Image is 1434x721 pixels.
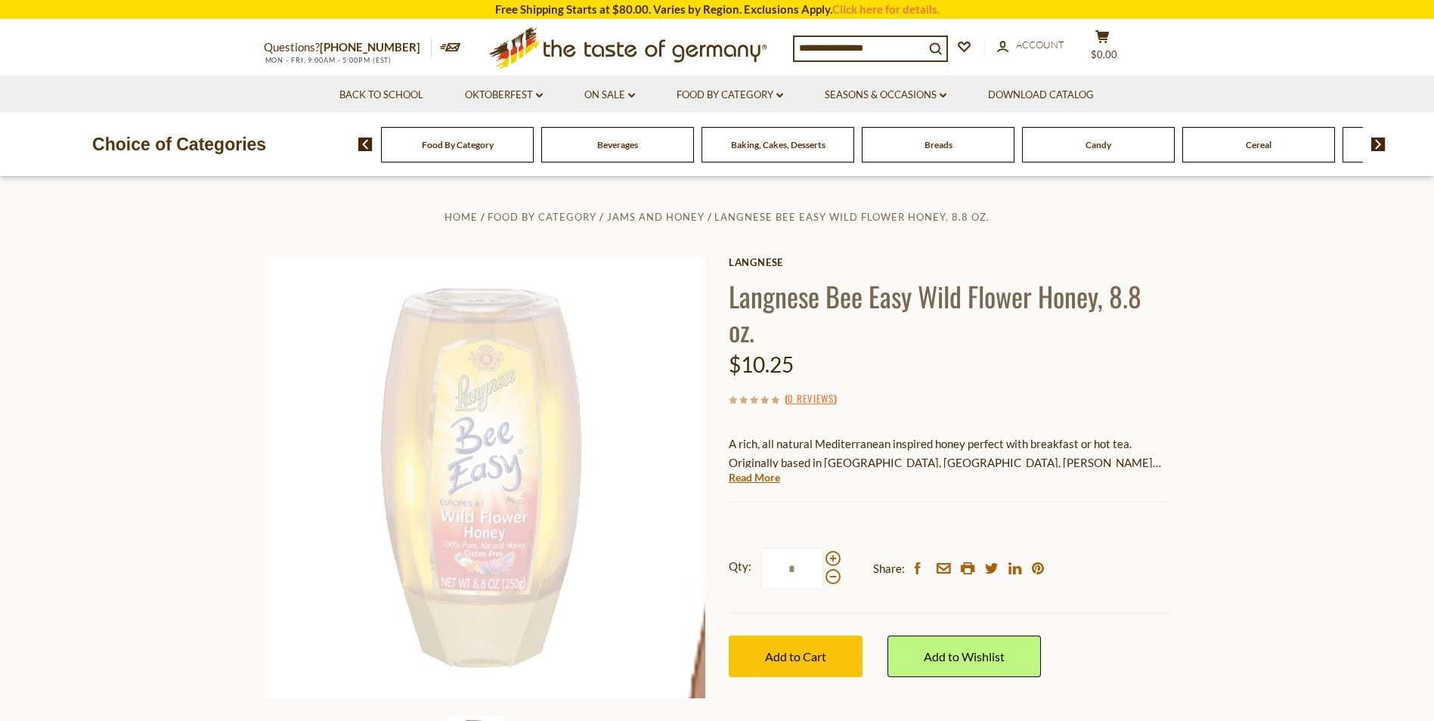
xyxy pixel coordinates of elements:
[1080,29,1126,67] button: $0.00
[339,87,423,104] a: Back to School
[607,211,705,223] a: Jams and Honey
[997,37,1064,54] a: Account
[1371,138,1386,151] img: next arrow
[465,87,543,104] a: Oktoberfest
[729,437,1161,507] span: A rich, all natural Mediterranean inspired honey perfect with breakfast or hot tea. Originally ba...
[444,211,478,223] a: Home
[1086,139,1111,150] a: Candy
[422,139,494,150] a: Food By Category
[731,139,825,150] a: Baking, Cakes, Desserts
[761,548,823,589] input: Qty:
[714,211,990,223] a: Langnese Bee Easy Wild Flower Honey, 8.8 oz.
[1246,139,1271,150] a: Cereal
[729,256,1171,268] a: Langnese
[584,87,635,104] a: On Sale
[988,87,1094,104] a: Download Catalog
[1091,48,1117,60] span: $0.00
[887,636,1041,677] a: Add to Wishlist
[729,279,1171,347] h1: Langnese Bee Easy Wild Flower Honey, 8.8 oz.
[729,636,863,677] button: Add to Cart
[488,211,596,223] a: Food By Category
[264,256,706,698] img: Langnese Bee Easy Wild Flower Honey
[358,138,373,151] img: previous arrow
[597,139,638,150] a: Beverages
[832,2,940,16] a: Click here for details.
[765,649,826,664] span: Add to Cart
[729,557,751,576] strong: Qty:
[1016,39,1064,51] span: Account
[825,87,946,104] a: Seasons & Occasions
[785,391,837,406] span: ( )
[788,391,834,407] a: 0 Reviews
[873,559,905,578] span: Share:
[729,351,794,377] span: $10.25
[677,87,783,104] a: Food By Category
[925,139,952,150] a: Breads
[729,470,780,485] a: Read More
[264,56,392,64] span: MON - FRI, 9:00AM - 5:00PM (EST)
[320,40,420,54] a: [PHONE_NUMBER]
[264,38,432,57] p: Questions?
